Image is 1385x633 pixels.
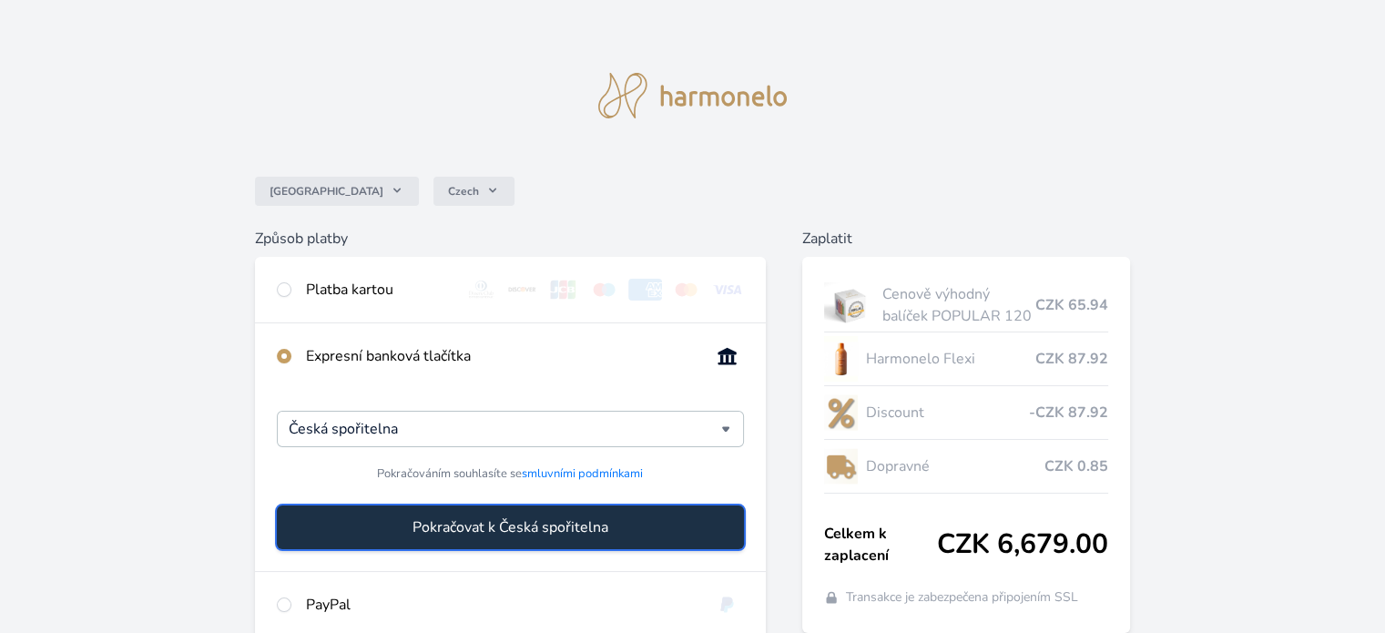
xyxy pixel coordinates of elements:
span: Harmonelo Flexi [865,348,1034,370]
span: Czech [448,184,479,199]
span: CZK 0.85 [1044,455,1108,477]
span: Pokračováním souhlasíte se [377,465,643,483]
img: visa.svg [710,279,744,301]
h6: Zaplatit [802,228,1130,250]
span: CZK 6,679.00 [937,528,1108,561]
button: Pokračovat k Česká spořitelna [277,505,743,549]
div: PayPal [306,594,695,616]
img: onlineBanking_CZ.svg [710,345,744,367]
img: discover.svg [505,279,539,301]
span: CZK 65.94 [1035,294,1108,316]
span: Dopravné [865,455,1044,477]
img: CLEAN_FLEXI_se_stinem_x-hi_(1)-lo.jpg [824,336,859,382]
span: Transakce je zabezpečena připojením SSL [846,588,1078,607]
span: Cenově výhodný balíček POPULAR 120 [882,283,1034,327]
span: CZK 87.92 [1035,348,1108,370]
img: diners.svg [464,279,498,301]
img: maestro.svg [587,279,621,301]
input: Hledat... [289,418,720,440]
span: Celkem k zaplacení [824,523,937,567]
img: jcb.svg [546,279,580,301]
div: Česká spořitelna [277,411,743,447]
button: Czech [433,177,514,206]
img: paypal.svg [710,594,744,616]
span: Pokračovat k Česká spořitelna [412,516,608,538]
img: popular.jpg [824,282,876,328]
img: delivery-lo.png [824,444,859,489]
button: [GEOGRAPHIC_DATA] [255,177,419,206]
img: mc.svg [669,279,703,301]
img: discount-lo.png [824,390,859,435]
img: logo.svg [598,73,788,118]
span: Discount [865,402,1028,424]
img: amex.svg [628,279,662,301]
div: Expresní banková tlačítka [306,345,695,367]
h6: Způsob platby [255,228,765,250]
div: Platba kartou [306,279,450,301]
span: -CZK 87.92 [1029,402,1108,424]
a: smluvními podmínkami [522,465,643,482]
span: [GEOGRAPHIC_DATA] [270,184,383,199]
